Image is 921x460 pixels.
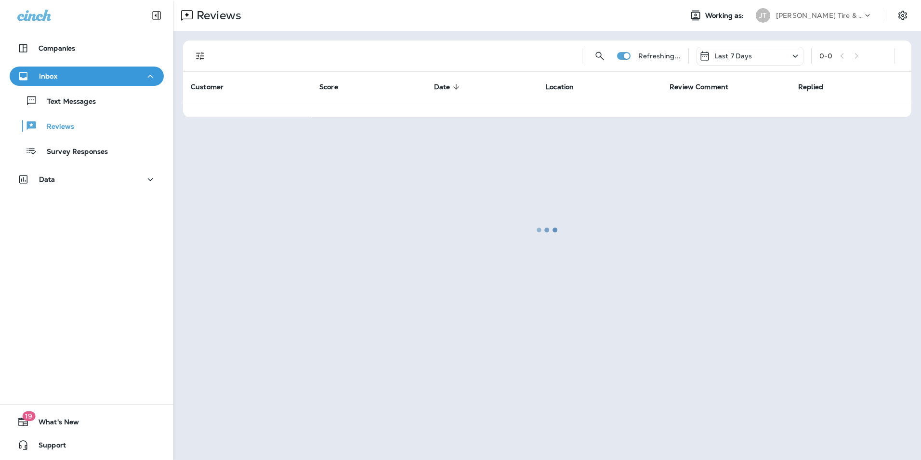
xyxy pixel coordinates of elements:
[10,91,164,111] button: Text Messages
[29,441,66,453] span: Support
[10,39,164,58] button: Companies
[10,141,164,161] button: Survey Responses
[10,67,164,86] button: Inbox
[10,435,164,455] button: Support
[10,116,164,136] button: Reviews
[22,411,35,421] span: 19
[143,6,170,25] button: Collapse Sidebar
[39,44,75,52] p: Companies
[10,170,164,189] button: Data
[39,176,55,183] p: Data
[29,418,79,430] span: What's New
[10,412,164,432] button: 19What's New
[37,122,74,132] p: Reviews
[38,97,96,107] p: Text Messages
[39,72,57,80] p: Inbox
[37,148,108,157] p: Survey Responses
